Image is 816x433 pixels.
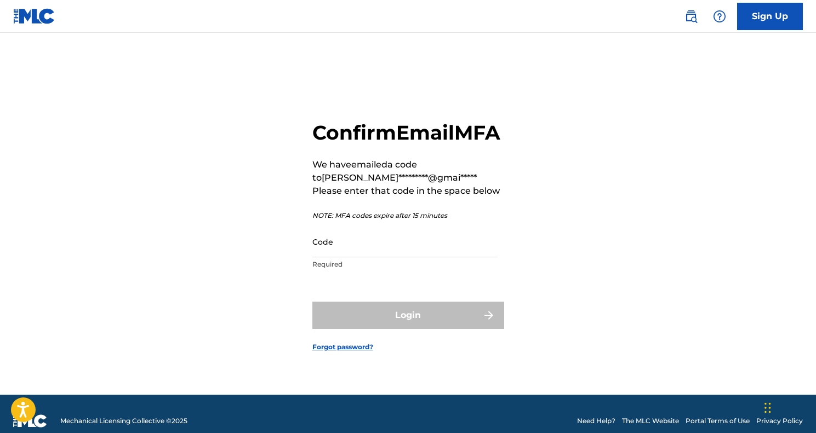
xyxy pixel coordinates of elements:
iframe: Chat Widget [761,380,816,433]
div: Help [709,5,731,27]
p: Required [312,259,498,269]
a: Sign Up [737,3,803,30]
img: search [684,10,698,23]
span: Mechanical Licensing Collective © 2025 [60,416,187,426]
a: The MLC Website [622,416,679,426]
p: NOTE: MFA codes expire after 15 minutes [312,211,504,221]
a: Forgot password? [312,342,373,352]
p: Please enter that code in the space below [312,184,504,198]
h2: Confirm Email MFA [312,120,504,145]
img: MLC Logo [13,8,55,24]
a: Public Search [680,5,702,27]
a: Privacy Policy [756,416,803,426]
img: help [713,10,726,23]
a: Portal Terms of Use [686,416,750,426]
a: Need Help? [577,416,615,426]
div: Drag [764,391,771,424]
img: logo [13,414,47,428]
